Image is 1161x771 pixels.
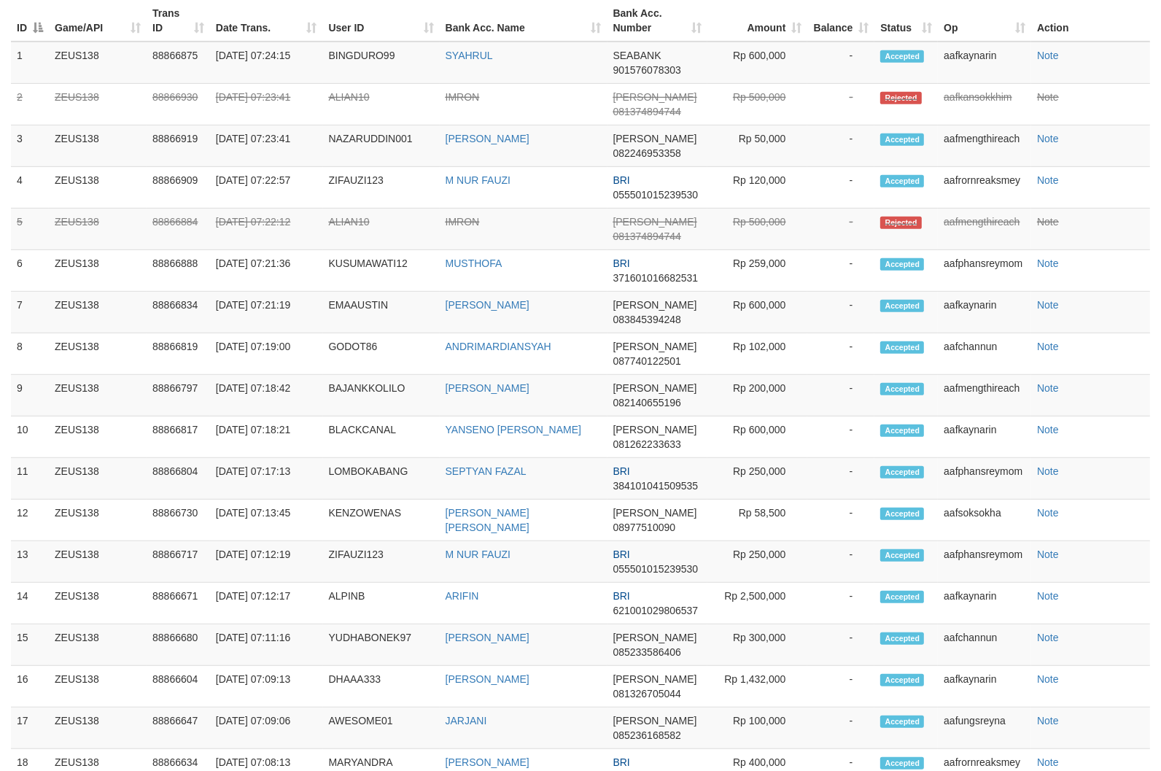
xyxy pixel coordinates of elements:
[446,632,529,643] a: [PERSON_NAME]
[613,673,697,685] span: [PERSON_NAME]
[147,42,210,84] td: 88866875
[147,708,210,749] td: 88866647
[11,624,49,666] td: 15
[938,417,1031,458] td: aafkaynarin
[11,209,49,250] td: 5
[707,666,807,708] td: Rp 1,432,000
[807,167,874,209] td: -
[11,333,49,375] td: 8
[707,167,807,209] td: Rp 120,000
[11,500,49,541] td: 12
[613,632,697,643] span: [PERSON_NAME]
[210,541,323,583] td: [DATE] 07:12:19
[807,458,874,500] td: -
[613,64,681,76] span: Copy 901576078303 to clipboard
[613,507,697,519] span: [PERSON_NAME]
[210,292,323,333] td: [DATE] 07:21:19
[323,292,440,333] td: EMAAUSTIN
[613,715,697,727] span: [PERSON_NAME]
[938,333,1031,375] td: aafchannun
[323,500,440,541] td: KENZOWENAS
[446,756,529,768] a: [PERSON_NAME]
[1037,632,1059,643] a: Note
[938,250,1031,292] td: aafphansreymom
[446,715,487,727] a: JARJANI
[1037,507,1059,519] a: Note
[446,382,529,394] a: [PERSON_NAME]
[938,292,1031,333] td: aafkaynarin
[613,563,699,575] span: Copy 055501015239530 to clipboard
[147,292,210,333] td: 88866834
[147,541,210,583] td: 88866717
[707,624,807,666] td: Rp 300,000
[323,167,440,209] td: ZIFAUZI123
[49,42,147,84] td: ZEUS138
[446,673,529,685] a: [PERSON_NAME]
[147,458,210,500] td: 88866804
[880,133,924,146] span: Accepted
[323,458,440,500] td: LOMBOKABANG
[323,125,440,167] td: NAZARUDDIN001
[613,106,681,117] span: Copy 081374894744 to clipboard
[613,424,697,435] span: [PERSON_NAME]
[11,84,49,125] td: 2
[446,174,510,186] a: M NUR FAUZI
[323,209,440,250] td: ALIAN10
[807,500,874,541] td: -
[613,549,630,560] span: BRI
[613,216,697,228] span: [PERSON_NAME]
[938,167,1031,209] td: aafrornreaksmey
[11,666,49,708] td: 16
[446,50,493,61] a: SYAHRUL
[807,250,874,292] td: -
[147,375,210,417] td: 88866797
[707,541,807,583] td: Rp 250,000
[147,624,210,666] td: 88866680
[707,583,807,624] td: Rp 2,500,000
[210,209,323,250] td: [DATE] 07:22:12
[613,688,681,700] span: Copy 081326705044 to clipboard
[938,375,1031,417] td: aafmengthireach
[880,466,924,479] span: Accepted
[446,299,529,311] a: [PERSON_NAME]
[446,507,529,533] a: [PERSON_NAME] [PERSON_NAME]
[49,84,147,125] td: ZEUS138
[323,84,440,125] td: ALIAN10
[807,333,874,375] td: -
[49,292,147,333] td: ZEUS138
[613,272,699,284] span: Copy 371601016682531 to clipboard
[446,257,502,269] a: MUSTHOFA
[707,250,807,292] td: Rp 259,000
[147,250,210,292] td: 88866888
[707,417,807,458] td: Rp 600,000
[613,382,697,394] span: [PERSON_NAME]
[707,333,807,375] td: Rp 102,000
[613,605,699,616] span: Copy 621001029806537 to clipboard
[613,299,697,311] span: [PERSON_NAME]
[147,333,210,375] td: 88866819
[880,508,924,520] span: Accepted
[707,375,807,417] td: Rp 200,000
[613,257,630,269] span: BRI
[1037,257,1059,269] a: Note
[613,341,697,352] span: [PERSON_NAME]
[49,417,147,458] td: ZEUS138
[446,590,479,602] a: ARIFIN
[1037,341,1059,352] a: Note
[807,84,874,125] td: -
[210,458,323,500] td: [DATE] 07:17:13
[880,50,924,63] span: Accepted
[323,333,440,375] td: GODOT86
[323,417,440,458] td: BLACKCANAL
[147,209,210,250] td: 88866884
[613,189,699,201] span: Copy 055501015239530 to clipboard
[880,757,924,770] span: Accepted
[613,91,697,103] span: [PERSON_NAME]
[880,92,921,104] span: Rejected
[49,167,147,209] td: ZEUS138
[613,147,681,159] span: Copy 082246953358 to clipboard
[210,250,323,292] td: [DATE] 07:21:36
[147,417,210,458] td: 88866817
[210,708,323,749] td: [DATE] 07:09:06
[49,583,147,624] td: ZEUS138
